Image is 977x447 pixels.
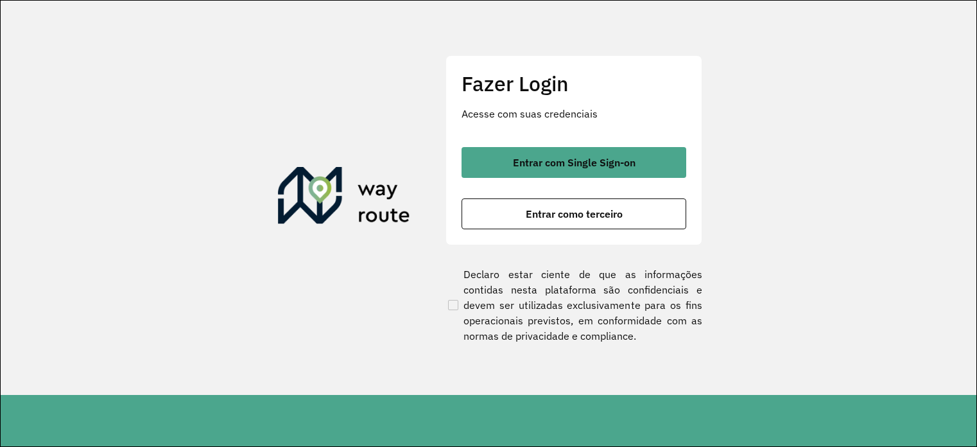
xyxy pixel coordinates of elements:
h2: Fazer Login [462,71,686,96]
span: Entrar como terceiro [526,209,623,219]
p: Acesse com suas credenciais [462,106,686,121]
button: button [462,198,686,229]
img: Roteirizador AmbevTech [278,167,410,229]
label: Declaro estar ciente de que as informações contidas nesta plataforma são confidenciais e devem se... [445,267,702,344]
span: Entrar com Single Sign-on [513,157,635,168]
button: button [462,147,686,178]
